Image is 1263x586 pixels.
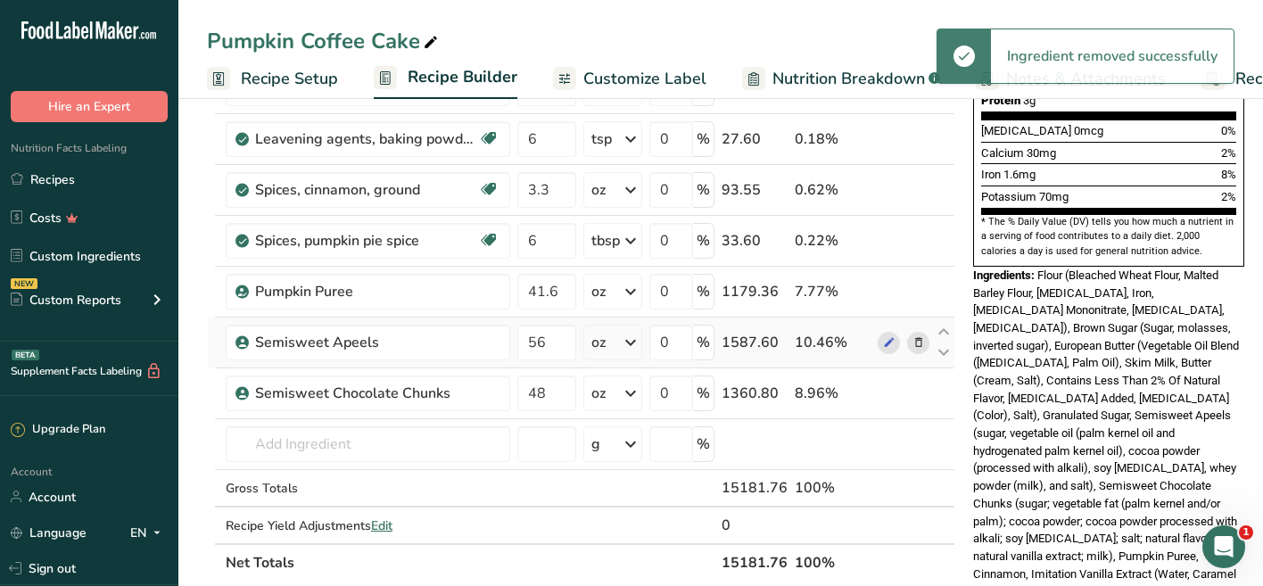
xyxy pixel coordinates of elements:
div: NEW [11,278,37,289]
div: 15181.76 [722,477,788,499]
span: 0mcg [1074,124,1103,137]
div: Pumpkin Coffee Cake [207,25,442,57]
input: Add Ingredient [226,426,510,462]
div: EN [130,522,168,543]
div: 100% [795,477,871,499]
div: 93.55 [722,179,788,201]
div: 0.18% [795,128,871,150]
span: 8% [1221,168,1236,181]
div: Recipe Yield Adjustments [226,516,510,535]
span: 3g [1023,94,1036,107]
div: 7.77% [795,281,871,302]
div: 27.60 [722,128,788,150]
span: 1.6mg [1003,168,1036,181]
span: [MEDICAL_DATA] [981,124,1071,137]
span: Customize Label [583,67,706,91]
div: BETA [12,350,39,360]
div: 0.62% [795,179,871,201]
span: Recipe Setup [241,67,338,91]
div: Upgrade Plan [11,421,105,439]
div: tbsp [591,230,620,252]
span: 0% [1221,124,1236,137]
section: * The % Daily Value (DV) tells you how much a nutrient in a serving of food contributes to a dail... [981,215,1236,259]
div: 8.96% [795,383,871,404]
div: Spices, pumpkin pie spice [255,230,478,252]
iframe: Intercom live chat [1202,525,1245,568]
div: oz [591,281,606,302]
div: Pumpkin Puree [255,281,478,302]
a: Recipe Setup [207,59,338,99]
div: g [591,433,600,455]
a: Recipe Builder [374,57,517,100]
span: Calcium [981,146,1024,160]
button: Hire an Expert [11,91,168,122]
div: Semisweet Chocolate Chunks [255,383,478,404]
div: Leavening agents, baking powder, double-acting, straight phosphate [255,128,478,150]
span: Iron [981,168,1001,181]
div: Gross Totals [226,479,510,498]
span: Recipe Builder [408,65,517,89]
th: 15181.76 [718,543,791,581]
span: Protein [981,94,1020,107]
div: oz [591,332,606,353]
div: oz [591,383,606,404]
th: Net Totals [222,543,718,581]
div: oz [591,179,606,201]
div: Spices, cinnamon, ground [255,179,478,201]
span: 70mg [1039,190,1069,203]
span: 2% [1221,190,1236,203]
div: Custom Reports [11,291,121,310]
div: 33.60 [722,230,788,252]
div: 1179.36 [722,281,788,302]
div: 0 [722,515,788,536]
span: 2% [1221,146,1236,160]
div: 1587.60 [722,332,788,353]
div: 10.46% [795,332,871,353]
span: Nutrition Breakdown [772,67,925,91]
div: 1360.80 [722,383,788,404]
span: 30mg [1027,146,1056,160]
div: 0.22% [795,230,871,252]
th: 100% [791,543,874,581]
a: Customize Label [553,59,706,99]
a: Nutrition Breakdown [742,59,940,99]
a: Language [11,517,87,549]
span: Ingredients: [973,268,1035,282]
span: 1 [1239,525,1253,540]
div: tsp [591,128,612,150]
span: Edit [371,517,392,534]
div: Semisweet Apeels [255,332,478,353]
span: Potassium [981,190,1036,203]
div: Ingredient removed successfully [991,29,1234,83]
